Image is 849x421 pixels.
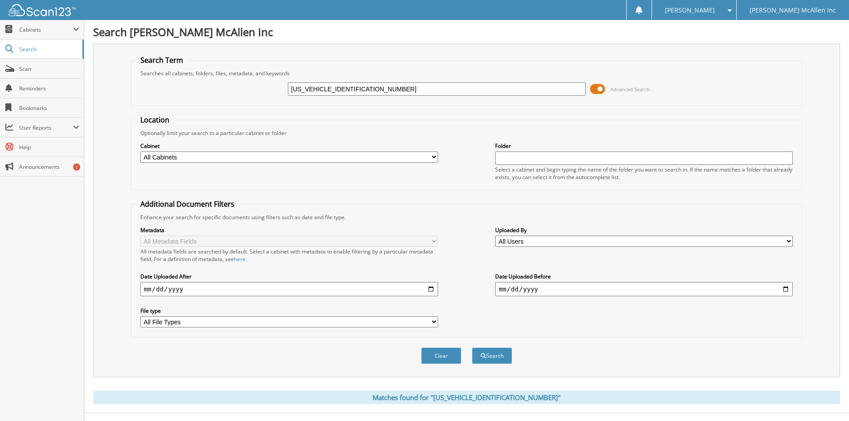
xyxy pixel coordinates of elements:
[19,45,78,53] span: Search
[750,8,836,13] span: [PERSON_NAME] McAllen Inc
[140,142,438,150] label: Cabinet
[136,55,188,65] legend: Search Term
[19,143,79,151] span: Help
[495,226,793,234] label: Uploaded By
[610,86,650,93] span: Advanced Search
[19,65,79,73] span: Scan
[19,104,79,112] span: Bookmarks
[19,85,79,92] span: Reminders
[93,391,840,404] div: Matches found for "[US_VEHICLE_IDENTIFICATION_NUMBER]"
[140,226,438,234] label: Metadata
[136,129,797,137] div: Optionally limit your search to a particular cabinet or folder
[234,255,246,263] a: here
[495,273,793,280] label: Date Uploaded Before
[19,26,73,33] span: Cabinets
[472,347,512,364] button: Search
[665,8,715,13] span: [PERSON_NAME]
[136,199,239,209] legend: Additional Document Filters
[136,213,797,221] div: Enhance your search for specific documents using filters such as date and file type.
[73,163,80,171] div: 1
[19,124,73,131] span: User Reports
[495,142,793,150] label: Folder
[140,273,438,280] label: Date Uploaded After
[495,166,793,181] div: Select a cabinet and begin typing the name of the folder you want to search in. If the name match...
[140,248,438,263] div: All metadata fields are searched by default. Select a cabinet with metadata to enable filtering b...
[93,25,840,39] h1: Search [PERSON_NAME] McAllen Inc
[421,347,461,364] button: Clear
[140,307,438,315] label: File type
[495,282,793,296] input: end
[19,163,79,171] span: Announcements
[140,282,438,296] input: start
[136,115,174,125] legend: Location
[9,4,76,16] img: scan123-logo-white.svg
[136,69,797,77] div: Searches all cabinets, folders, files, metadata, and keywords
